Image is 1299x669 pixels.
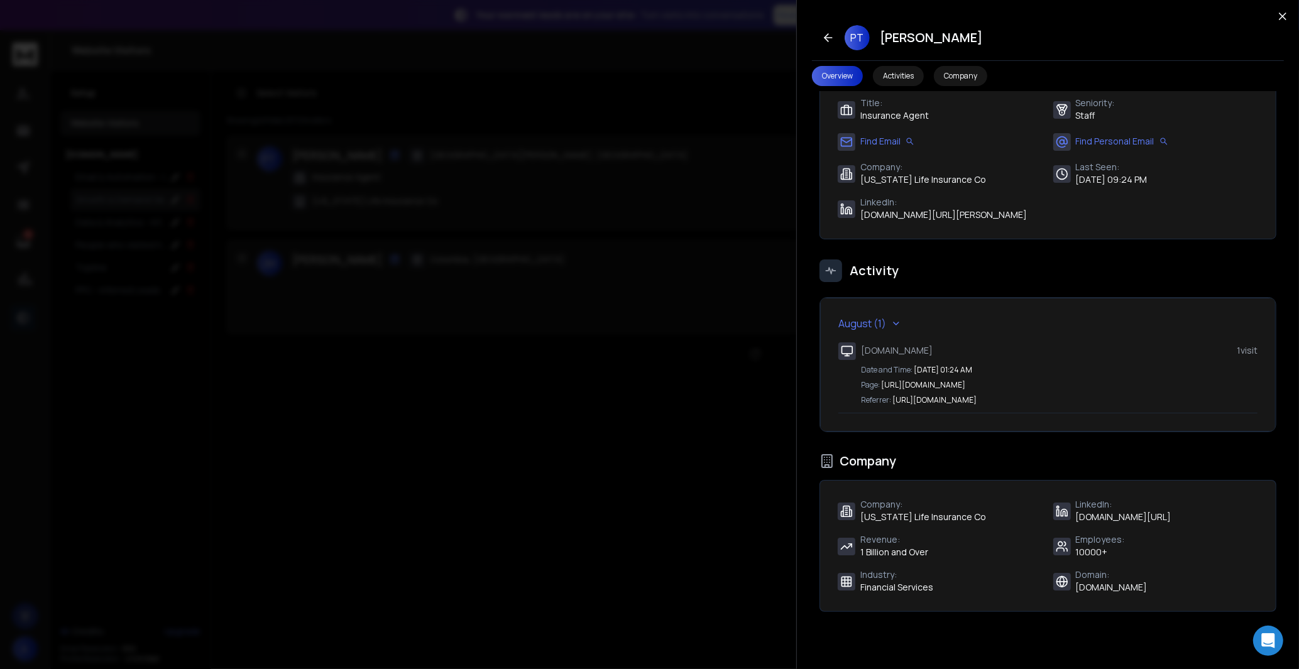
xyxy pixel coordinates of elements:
[861,344,933,357] span: [DOMAIN_NAME]
[1053,132,1168,151] div: Find Personal Email
[812,66,863,86] button: Overview
[881,379,965,390] span: [URL][DOMAIN_NAME]
[1076,533,1125,546] span: Employees :
[873,66,924,86] button: Activities
[914,364,972,375] span: [DATE] 01:24 AM
[861,365,972,375] div: Date and Time:
[860,511,986,523] span: [US_STATE] Life Insurance Co
[861,395,977,405] div: Referrer:
[1076,511,1171,523] span: [DOMAIN_NAME][URL]
[1076,546,1125,558] span: 10000+
[860,581,933,594] span: Financial Services
[1237,344,1258,357] span: 1 visit
[845,25,870,50] span: PT
[892,394,977,405] span: [URL][DOMAIN_NAME]
[860,498,986,511] span: Company :
[1076,173,1148,186] span: [DATE] 09:24 PM
[819,452,1276,470] h3: Company
[860,568,933,581] span: Industry :
[1076,97,1115,109] span: Seniority :
[860,97,929,109] span: Title :
[819,259,899,282] h3: Activity
[1076,581,1148,594] span: [DOMAIN_NAME]
[860,109,929,122] span: Insurance Agent
[860,161,986,173] span: Company :
[1076,161,1148,173] span: Last Seen :
[860,546,928,558] span: 1 Billion and Over
[838,316,886,331] h4: August (1)
[860,209,1027,221] span: [DOMAIN_NAME][URL][PERSON_NAME]
[838,196,1043,221] div: LinkedIn:[DOMAIN_NAME][URL][PERSON_NAME]
[861,380,965,390] div: Page:
[1076,109,1115,122] span: Staff
[880,29,982,46] h2: [PERSON_NAME]
[1076,568,1148,581] span: Domain :
[838,132,914,151] div: Find Email
[860,173,986,186] span: [US_STATE] Life Insurance Co
[1076,498,1171,511] span: LinkedIn :
[934,66,987,86] button: Company
[860,196,1027,209] span: LinkedIn :
[1053,498,1259,523] div: LinkedIn:[DOMAIN_NAME][URL]
[860,533,928,546] span: Revenue :
[1253,626,1283,656] div: Open Intercom Messenger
